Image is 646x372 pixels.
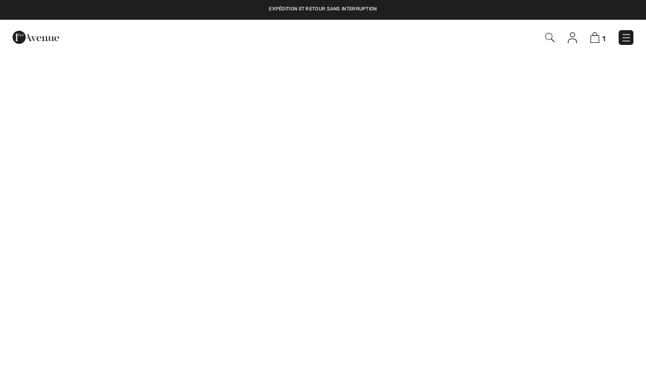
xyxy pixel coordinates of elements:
img: 1ère Avenue [13,26,59,48]
img: Menu [621,32,632,43]
img: Panier d'achat [590,32,599,43]
a: 1 [590,31,605,44]
a: 1ère Avenue [13,31,59,42]
img: Recherche [545,33,555,42]
img: Mes infos [568,32,577,43]
span: 1 [602,35,605,43]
